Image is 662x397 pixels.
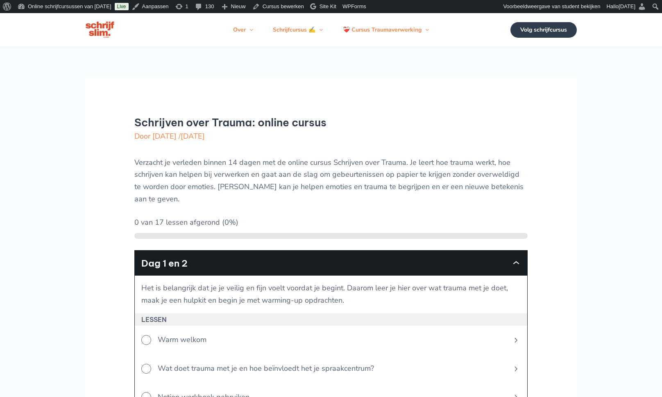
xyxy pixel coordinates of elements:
h3: Lessen [135,313,527,326]
img: schrijfcursus schrijfslim academy [85,21,116,39]
div: Het is belangrijk dat je je veilig en fijn voelt voordat je begint. Daarom leer je hier over wat ... [135,276,527,313]
a: Dag 1 en 2 [141,257,188,269]
span: Wat doet trauma met je en hoe beïnvloedt het je spraakcentrum? [151,354,504,383]
a: Schrijfcursus ✍️Menu schakelen [263,18,333,42]
div: Door / [134,131,528,141]
span: Menu schakelen [315,18,323,42]
nav: Navigatie op de site: Menu [223,18,439,42]
a: ❤️‍🩹 Cursus TraumaverwerkingMenu schakelen [333,18,439,42]
p: Verzacht je verleden binnen 14 dagen met de online cursus Schrijven over Trauma. Je leert hoe tra... [134,157,528,205]
span: Menu schakelen [422,18,429,42]
a: Warm welkom [135,326,527,354]
div: 0 van 17 lessen afgerond (0%) [134,217,528,229]
span: Menu schakelen [246,18,253,42]
span: [DATE] [181,131,205,141]
span: [DATE] [619,3,635,9]
a: Live [115,3,129,10]
a: [DATE] [152,131,179,141]
a: Wat doet trauma met je en hoe beïnvloedt het je spraakcentrum? [135,354,527,383]
span: [DATE] [152,131,177,141]
a: OverMenu schakelen [223,18,263,42]
span: Site Kit [320,3,336,9]
a: Volg schrijfcursus [510,22,577,38]
h1: Schrijven over Trauma: online cursus [134,116,466,129]
span: Warm welkom [151,326,504,354]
